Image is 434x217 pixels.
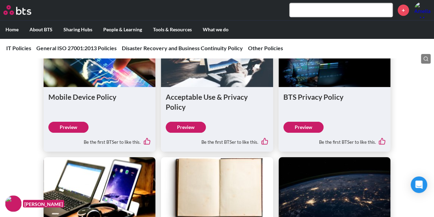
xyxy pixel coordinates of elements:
img: F [5,195,22,212]
label: What we do [197,21,234,39]
img: Amelia LaMarca [414,2,431,18]
a: Other Policies [248,45,283,51]
h1: Acceptable Use & Privacy Policy [166,92,268,112]
a: General ISO 27001:2013 Policies [36,45,117,51]
label: Tools & Resources [148,21,197,39]
label: Sharing Hubs [58,21,98,39]
a: Profile [414,2,431,18]
label: People & Learning [98,21,148,39]
div: Open Intercom Messenger [411,176,427,193]
a: Preview [166,122,206,133]
div: Be the first BTSer to like this. [283,133,386,147]
figcaption: [PERSON_NAME] [23,200,64,208]
div: Be the first BTSer to like this. [48,133,151,147]
img: BTS Logo [3,5,31,15]
a: IT Policies [6,45,31,51]
h1: BTS Privacy Policy [283,92,386,102]
a: + [398,4,409,16]
a: Preview [48,122,89,133]
a: Preview [283,122,324,133]
div: Be the first BTSer to like this. [166,133,268,147]
a: Go home [3,5,44,15]
a: Disaster Recovery and Business Continuity Policy [122,45,243,51]
h1: Mobile Device Policy [48,92,151,102]
label: About BTS [24,21,58,39]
